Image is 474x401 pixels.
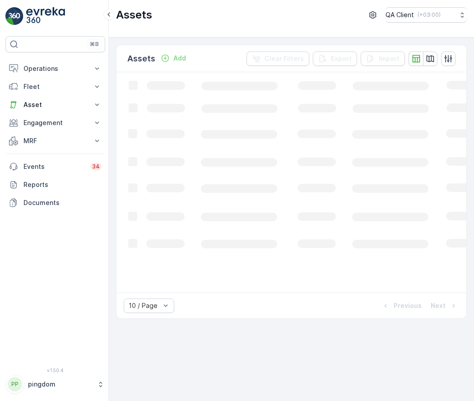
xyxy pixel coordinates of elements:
[5,194,105,212] a: Documents
[246,51,309,66] button: Clear Filters
[5,176,105,194] a: Reports
[127,52,155,65] p: Assets
[173,54,186,63] p: Add
[5,60,105,78] button: Operations
[116,8,152,22] p: Assets
[92,163,100,170] p: 34
[5,158,105,176] a: Events34
[380,300,423,311] button: Previous
[157,53,190,64] button: Add
[23,82,87,91] p: Fleet
[5,375,105,394] button: PPpingdom
[23,136,87,145] p: MRF
[8,377,22,392] div: PP
[5,78,105,96] button: Fleet
[28,380,93,389] p: pingdom
[386,7,467,23] button: QA Client(+03:00)
[394,301,422,310] p: Previous
[23,118,87,127] p: Engagement
[90,41,99,48] p: ⌘B
[5,368,105,373] span: v 1.50.4
[386,10,414,19] p: QA Client
[23,100,87,109] p: Asset
[430,300,459,311] button: Next
[23,162,85,171] p: Events
[5,114,105,132] button: Engagement
[5,96,105,114] button: Asset
[23,198,102,207] p: Documents
[431,301,446,310] p: Next
[5,132,105,150] button: MRF
[313,51,357,66] button: Export
[265,54,304,63] p: Clear Filters
[361,51,405,66] button: Import
[5,7,23,25] img: logo
[331,54,352,63] p: Export
[418,11,441,19] p: ( +03:00 )
[23,180,102,189] p: Reports
[23,64,87,73] p: Operations
[379,54,400,63] p: Import
[26,7,65,25] img: logo_light-DOdMpM7g.png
